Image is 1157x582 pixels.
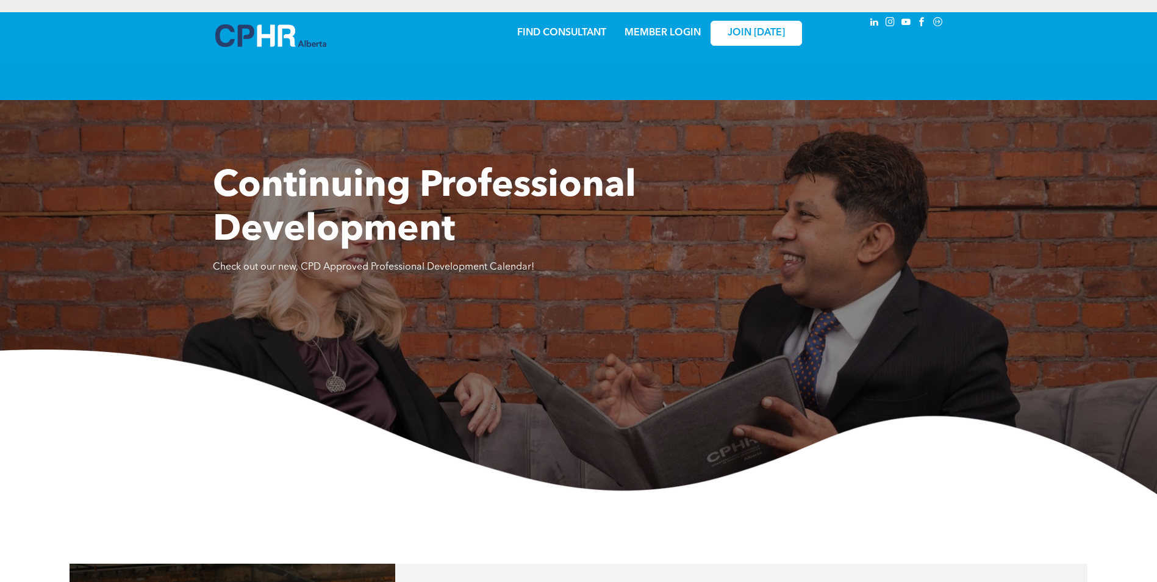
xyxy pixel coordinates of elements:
img: A blue and white logo for cp alberta [215,24,326,47]
a: Social network [931,15,945,32]
a: MEMBER LOGIN [625,28,701,38]
span: Check out our new, CPD Approved Professional Development Calendar! [213,262,534,272]
a: linkedin [868,15,881,32]
a: FIND CONSULTANT [517,28,606,38]
a: facebook [915,15,929,32]
a: youtube [900,15,913,32]
span: JOIN [DATE] [728,27,785,39]
a: JOIN [DATE] [711,21,802,46]
a: instagram [884,15,897,32]
span: Continuing Professional Development [213,168,636,249]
